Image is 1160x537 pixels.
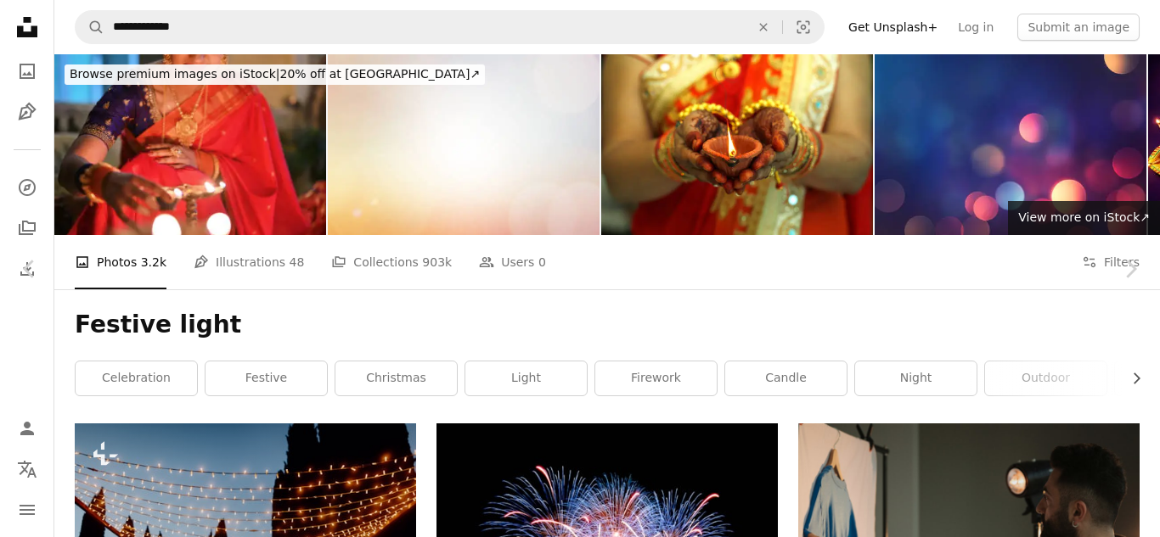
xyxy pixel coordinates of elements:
form: Find visuals sitewide [75,10,825,44]
a: Get Unsplash+ [838,14,948,41]
a: Log in [948,14,1004,41]
img: Abstract Multi Colored Bokeh Background - Lights At Night - Autumn, Fall, Winter, Christmas [875,54,1146,235]
a: night [855,361,977,395]
a: outdoor [985,361,1107,395]
button: Clear [745,11,782,43]
img: Indian woman holding Diwali oil lamp [601,54,873,235]
button: Visual search [783,11,824,43]
a: Illustrations 48 [194,235,304,289]
h1: Festive light [75,310,1140,340]
a: Browse premium images on iStock|20% off at [GEOGRAPHIC_DATA]↗ [54,54,495,95]
button: scroll list to the right [1121,361,1140,395]
a: Explore [10,171,44,204]
a: festive [206,361,327,395]
button: Menu [10,493,44,527]
button: Filters [1082,235,1140,289]
button: Submit an image [1017,14,1140,41]
a: candle [725,361,847,395]
a: firework [595,361,717,395]
img: Beautiful woman in a sari lighting brass oil Lamp for the Indian traditional festival [54,54,326,235]
span: 0 [538,253,546,271]
button: Search Unsplash [76,11,104,43]
a: Collections 903k [331,235,452,289]
a: light [465,361,587,395]
a: Users 0 [479,235,546,289]
a: Log in / Sign up [10,411,44,445]
span: View more on iStock ↗ [1018,210,1150,224]
a: Next [1101,187,1160,350]
span: 48 [290,253,305,271]
span: Browse premium images on iStock | [70,67,279,81]
a: celebration [76,361,197,395]
span: 20% off at [GEOGRAPHIC_DATA] ↗ [70,67,480,81]
button: Language [10,452,44,486]
a: View more on iStock↗ [1008,201,1160,235]
img: abstract blur orange and yellow color tone background with glowing sparkle light and bokeh for de... [328,54,600,235]
a: christmas [335,361,457,395]
a: Illustrations [10,95,44,129]
a: Photos [10,54,44,88]
span: 903k [422,253,452,271]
